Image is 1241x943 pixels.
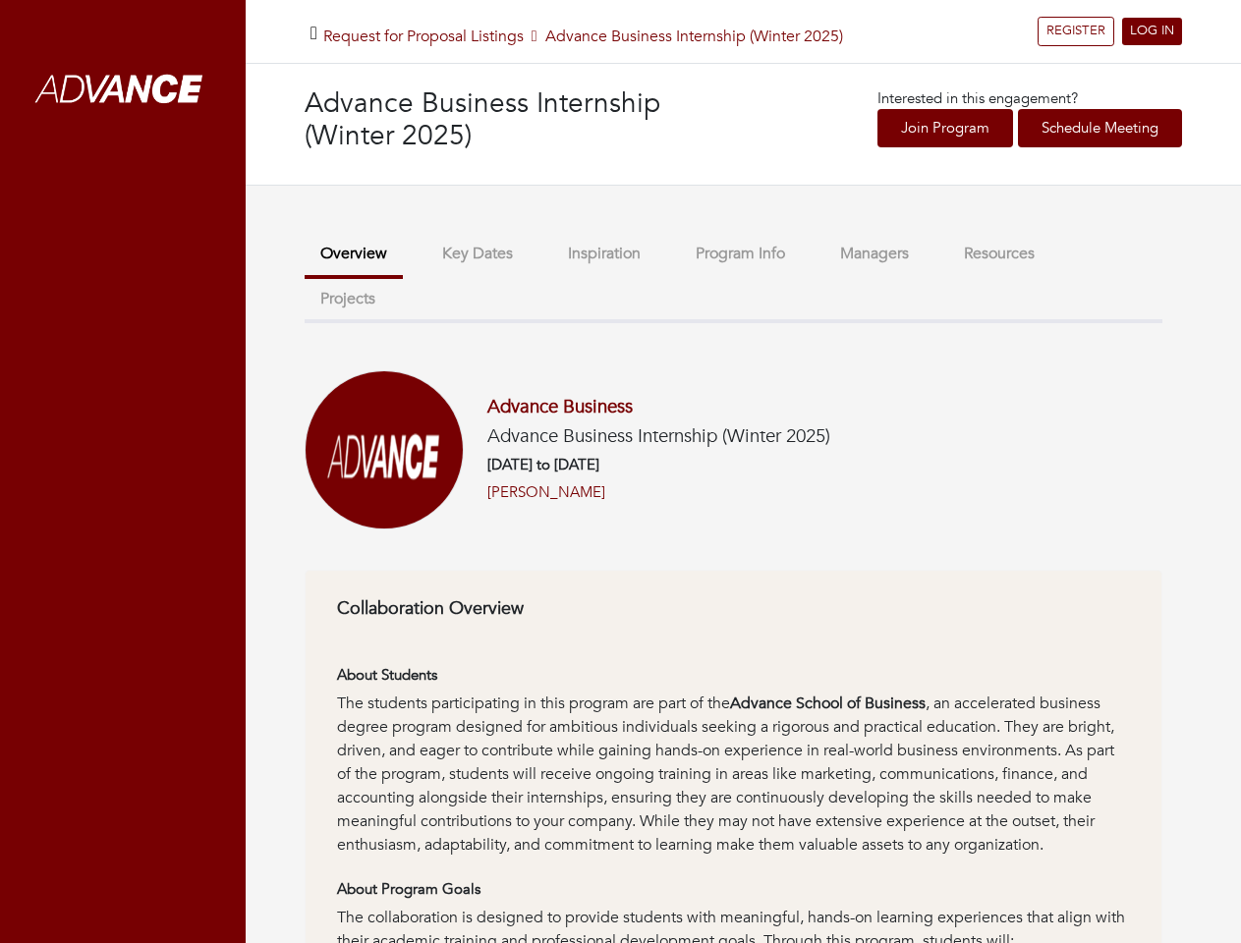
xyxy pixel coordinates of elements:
[730,693,926,714] strong: Advance School of Business
[680,233,801,275] button: Program Info
[487,456,830,473] h6: [DATE] to [DATE]
[1038,17,1114,46] a: REGISTER
[305,87,744,153] h3: Advance Business Internship (Winter 2025)
[337,598,1130,620] h6: Collaboration Overview
[337,880,1130,898] h6: About Program Goals
[877,87,1182,110] p: Interested in this engagement?
[337,692,1130,857] div: The students participating in this program are part of the , an accelerated business degree progr...
[1122,18,1182,45] a: LOG IN
[487,481,605,504] a: [PERSON_NAME]
[323,26,524,47] a: Request for Proposal Listings
[552,233,656,275] button: Inspiration
[323,28,843,46] h5: Advance Business Internship (Winter 2025)
[305,370,464,529] img: Screenshot%202025-01-03%20at%2011.33.57%E2%80%AFAM.png
[824,233,925,275] button: Managers
[337,666,1130,684] h6: About Students
[1018,109,1182,147] a: Schedule Meeting
[487,425,830,448] h5: Advance Business Internship (Winter 2025)
[948,233,1050,275] button: Resources
[305,233,403,279] button: Overview
[305,278,391,320] button: Projects
[877,109,1013,147] a: Join Program
[20,34,226,147] img: whiteAdvanceLogo.png
[487,394,633,419] a: Advance Business
[426,233,529,275] button: Key Dates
